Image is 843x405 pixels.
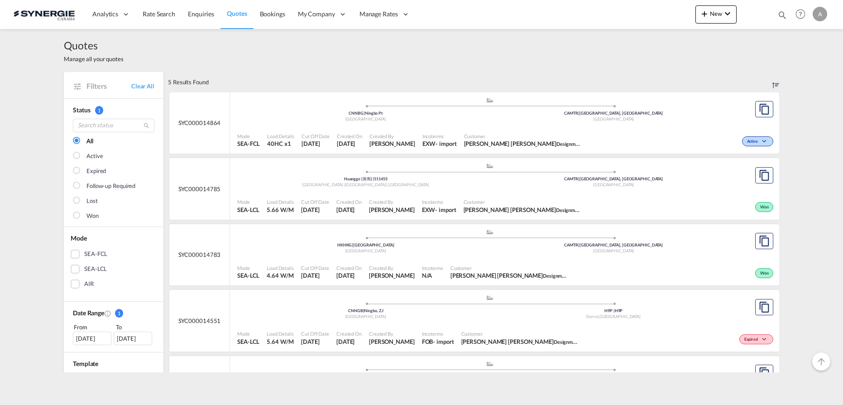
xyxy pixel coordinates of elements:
[578,242,580,247] span: |
[813,7,827,21] div: A
[337,242,394,247] span: HKHKG [GEOGRAPHIC_DATA]
[484,362,495,366] md-icon: assets/icons/custom/ship-fill.svg
[169,92,779,154] div: SYC000014864 assets/icons/custom/ship-fill.svgassets/icons/custom/roll-o-plane.svgOriginNingbo Pt...
[178,251,221,259] span: SYC000014783
[793,6,808,22] span: Help
[267,338,293,345] span: 5.64 W/M
[73,323,154,345] span: From To [DATE][DATE]
[615,308,623,313] span: H9P
[336,206,362,214] span: 16 Sep 2025
[73,360,98,367] span: Template
[169,290,779,352] div: SYC000014551 assets/icons/custom/ship-fill.svgassets/icons/custom/roll-o-plane.svgOriginNingbo, Z...
[298,10,335,19] span: My Company
[593,116,634,121] span: [GEOGRAPHIC_DATA]
[14,4,75,24] img: 1f56c880d42311ef80fc7dca854c8e59.png
[237,198,259,205] span: Mode
[433,337,454,346] div: - import
[169,158,779,220] div: SYC000014785 assets/icons/custom/ship-fill.svgassets/icons/custom/roll-o-plane.svgOrigin ChinaDes...
[484,164,495,168] md-icon: assets/icons/custom/ship-fill.svg
[755,268,773,278] div: Won
[816,356,827,367] md-icon: icon-arrow-up
[760,337,771,342] md-icon: icon-chevron-down
[84,265,107,274] div: SEA-LCL
[755,365,773,381] button: Copy Quote
[71,234,87,242] span: Mode
[613,308,615,313] span: |
[759,302,770,313] md-icon: assets/icons/custom/copyQuote.svg
[237,330,259,337] span: Mode
[564,242,663,247] span: CAMTR [GEOGRAPHIC_DATA], [GEOGRAPHIC_DATA]
[422,330,454,337] span: Incoterms
[143,10,175,18] span: Rate Search
[267,133,294,140] span: Load Details
[593,182,634,187] span: [GEOGRAPHIC_DATA]
[345,314,386,319] span: [GEOGRAPHIC_DATA]
[344,176,374,181] span: Huangge (黄阁)
[73,106,90,114] span: Status
[744,337,760,343] span: Expired
[755,101,773,117] button: Copy Quote
[267,198,294,205] span: Load Details
[267,330,294,337] span: Load Details
[564,111,663,116] span: CAMTR [GEOGRAPHIC_DATA], [GEOGRAPHIC_DATA]
[747,139,760,145] span: Active
[237,271,259,280] span: SEA-LCL
[464,198,581,205] span: Customer
[435,206,456,214] div: - import
[759,104,770,115] md-icon: assets/icons/custom/copyQuote.svg
[71,250,157,259] md-checkbox: SEA-FCL
[227,10,247,17] span: Quotes
[178,185,221,193] span: SYC000014785
[374,176,387,181] span: 511455
[422,206,456,214] div: EXW import
[260,10,285,18] span: Bookings
[86,182,135,191] div: Follow-up Required
[742,136,773,146] div: Change Status Here
[777,10,787,20] md-icon: icon-magnify
[422,271,432,280] div: N/A
[237,337,259,346] span: SEA-LCL
[345,248,386,253] span: [GEOGRAPHIC_DATA]
[699,8,710,19] md-icon: icon-plus 400-fg
[301,206,329,214] span: 16 Sep 2025
[369,140,415,148] span: Pablo Gomez Saldarriaga
[301,330,329,337] span: Cut Off Date
[422,140,457,148] div: EXW import
[600,314,641,319] span: [GEOGRAPHIC_DATA]
[237,206,259,214] span: SEA-LCL
[302,133,330,140] span: Cut Off Date
[422,133,457,140] span: Incoterms
[464,206,581,214] span: Manish Singh Khati Designme Hair
[722,8,733,19] md-icon: icon-chevron-down
[556,140,589,147] span: Designme Hair
[436,140,456,148] div: - import
[586,314,599,319] span: Dorval
[760,139,771,144] md-icon: icon-chevron-down
[86,167,106,176] div: Expired
[593,248,634,253] span: [GEOGRAPHIC_DATA]
[759,236,770,246] md-icon: assets/icons/custom/copyQuote.svg
[73,332,111,345] div: [DATE]
[349,111,383,116] span: CNNBG Ningbo Pt
[115,323,155,332] div: To
[461,330,579,337] span: Customer
[348,308,383,313] span: CNNGB Ningbo, ZJ
[237,133,260,140] span: Mode
[237,140,260,148] span: SEA-FCL
[369,133,415,140] span: Created By
[86,212,99,221] div: Won
[556,206,589,213] span: Designme Hair
[86,81,131,91] span: Filters
[301,337,329,346] span: 4 Sep 2025
[422,337,433,346] div: FOB
[337,133,362,140] span: Created On
[301,265,329,271] span: Cut Off Date
[373,176,374,181] span: |
[188,10,214,18] span: Enquiries
[484,295,495,300] md-icon: assets/icons/custom/ship-fill.svg
[739,334,773,344] div: Change Status Here
[237,265,259,271] span: Mode
[543,272,575,279] span: Designme Hair
[422,337,454,346] div: FOB import
[114,332,152,345] div: [DATE]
